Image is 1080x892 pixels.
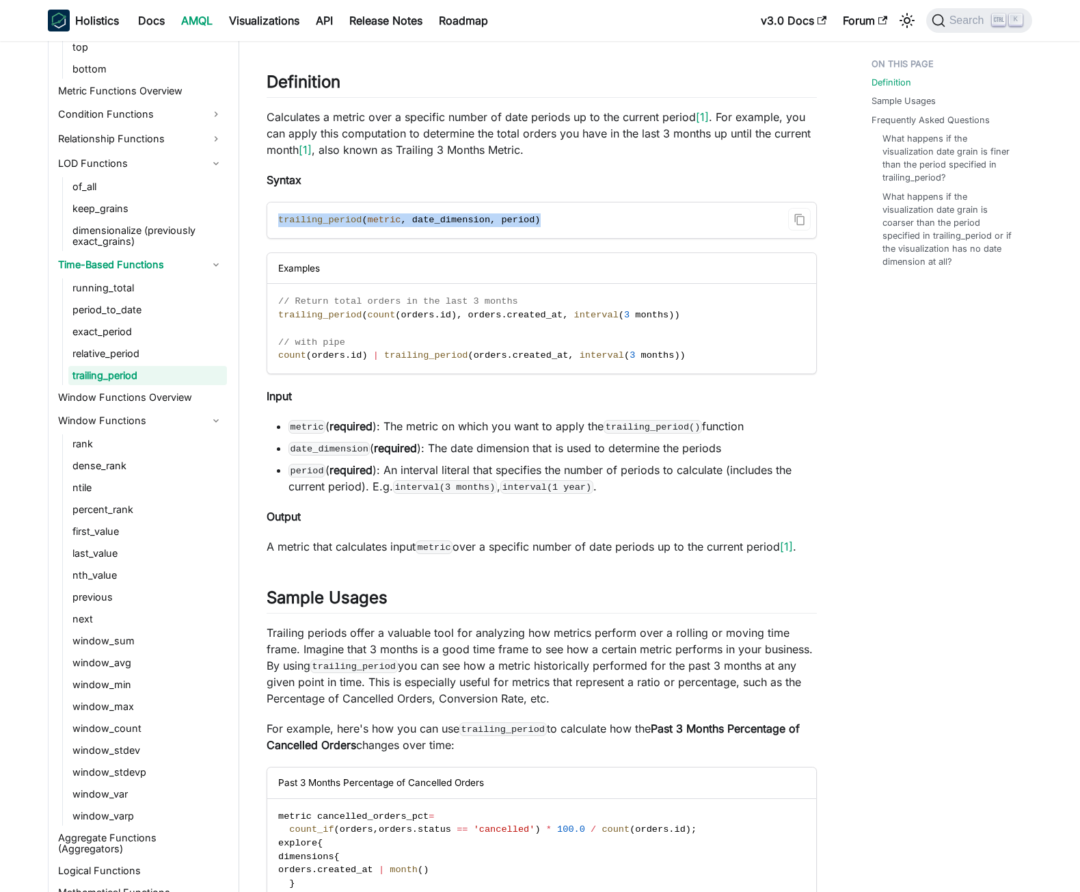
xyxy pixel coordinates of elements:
[418,824,451,835] span: status
[54,128,227,150] a: Relationship Functions
[896,10,918,31] button: Switch between dark and light mode (currently light mode)
[423,865,429,875] span: )
[412,824,418,835] span: .
[68,366,227,385] a: trailing_period
[440,310,451,320] span: id
[412,215,490,225] span: date_dimension
[788,208,811,231] button: Copy code to clipboard
[669,824,674,835] span: .
[317,865,373,875] span: created_at
[68,199,227,218] a: keep_grains
[351,350,362,360] span: id
[54,828,227,858] a: Aggregate Functions (Aggregators)
[780,540,793,553] a: [1]
[329,463,373,477] strong: required
[68,631,227,651] a: window_sum
[267,722,800,752] strong: Past 3 Months Percentage of Cancelled Orders
[630,350,635,360] span: 3
[602,824,630,835] span: count
[221,10,308,31] a: Visualizations
[68,60,227,79] a: bottom
[362,215,367,225] span: (
[317,838,323,848] span: {
[68,434,227,454] a: rank
[54,81,227,101] a: Metric Functions Overview
[535,824,540,835] span: )
[674,350,679,360] span: )
[267,720,817,753] p: For example, here's how you can use to calculate how the changes over time:
[1009,14,1023,26] kbd: K
[267,72,817,98] h2: Definition
[451,310,457,320] span: )
[501,215,535,225] span: period
[267,510,301,523] strong: Output
[669,310,674,320] span: )
[278,350,306,360] span: count
[288,440,817,456] li: ( ): The date dimension that is used to determine the periods
[267,389,292,403] strong: Input
[288,442,370,456] code: date_dimension
[368,215,401,225] span: metric
[68,500,227,519] a: percent_rank
[334,824,340,835] span: (
[68,544,227,563] a: last_value
[624,350,630,360] span: (
[474,824,535,835] span: 'cancelled'
[278,865,312,875] span: orders
[68,653,227,672] a: window_avg
[457,310,462,320] span: ,
[474,350,507,360] span: orders
[310,659,398,673] code: trailing_period
[416,540,453,554] code: metric
[34,41,239,892] nav: Docs sidebar
[68,566,227,585] a: nth_value
[68,719,227,738] a: window_count
[513,350,569,360] span: created_at
[429,811,434,822] span: =
[401,310,435,320] span: orders
[68,741,227,760] a: window_stdev
[635,824,669,835] span: orders
[329,419,373,433] strong: required
[535,215,540,225] span: )
[580,350,624,360] span: interval
[459,722,547,736] code: trailing_period
[696,110,709,124] a: [1]
[308,10,341,31] a: API
[468,350,473,360] span: (
[68,300,227,319] a: period_to_date
[278,296,518,306] span: // Return total orders in the last 3 months
[500,480,593,494] code: interval(1 year)
[68,588,227,607] a: previous
[68,478,227,497] a: ntile
[373,824,379,835] span: ,
[373,350,379,360] span: |
[267,538,817,555] p: A metric that calculates input over a specific number of date periods up to the current period .
[362,310,367,320] span: (
[557,824,585,835] span: 100.0
[54,861,227,880] a: Logical Functions
[568,350,573,360] span: ,
[630,824,635,835] span: (
[374,441,417,455] strong: required
[68,522,227,541] a: first_value
[501,310,507,320] span: .
[591,824,596,835] span: /
[431,10,496,31] a: Roadmap
[312,865,317,875] span: .
[753,10,835,31] a: v3.0 Docs
[267,768,816,798] div: Past 3 Months Percentage of Cancelled Orders
[635,310,669,320] span: months
[945,14,993,27] span: Search
[882,132,1018,185] a: What happens if the visualization date grain is finer than the period specified in trailing_period?
[680,350,686,360] span: )
[68,322,227,341] a: exact_period
[54,153,227,174] a: LOD Functions
[267,625,817,707] p: Trailing periods offer a valuable tool for analyzing how metrics perform over a rolling or moving...
[173,10,221,31] a: AMQL
[368,310,396,320] span: count
[288,420,325,434] code: metric
[130,10,173,31] a: Docs
[379,824,412,835] span: orders
[68,763,227,782] a: window_stdevp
